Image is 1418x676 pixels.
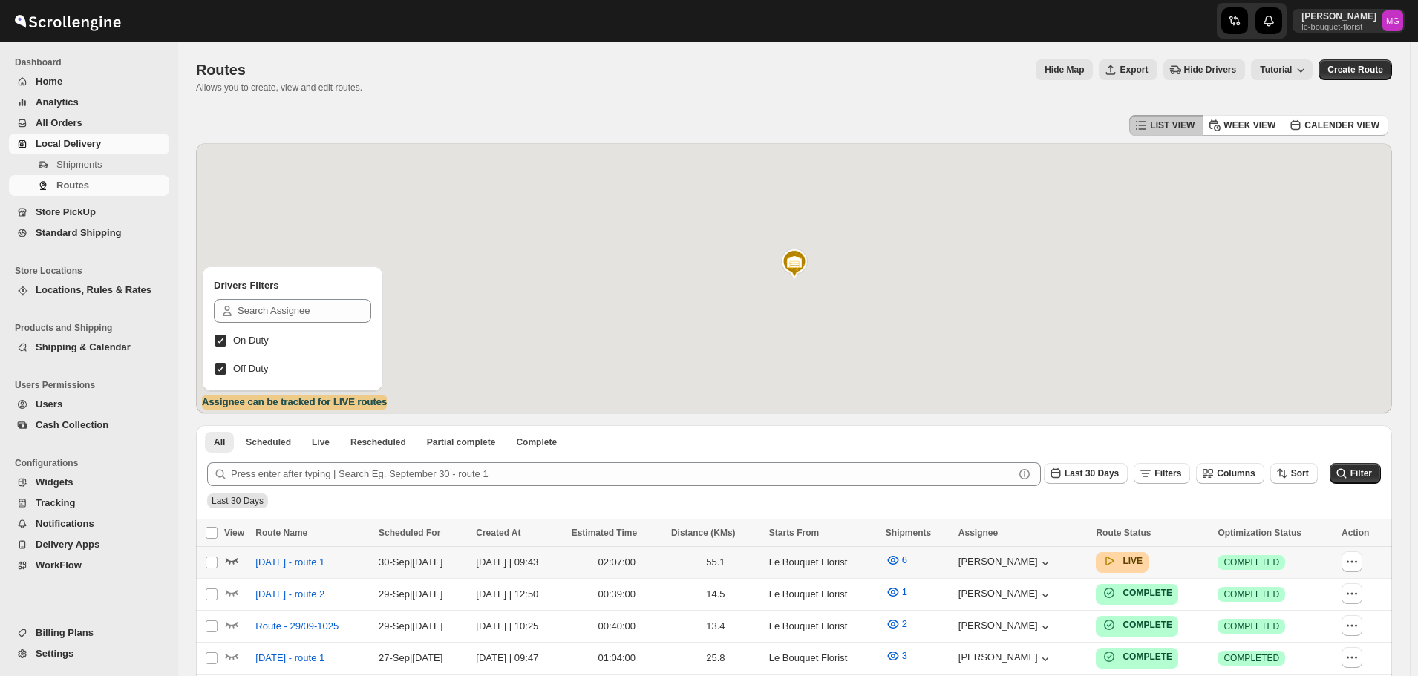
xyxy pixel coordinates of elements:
button: 3 [877,644,916,668]
span: Estimated Time [572,528,637,538]
span: COMPLETED [1223,652,1279,664]
button: Tutorial [1251,59,1313,80]
span: Complete [516,436,557,448]
button: LIVE [1102,554,1143,568]
button: Columns [1196,463,1264,484]
span: Store PickUp [36,206,96,217]
div: 13.4 [671,619,760,634]
span: COMPLETED [1223,557,1279,568]
span: COMPLETED [1223,588,1279,600]
span: 2 [902,618,907,629]
span: Melody Gluth [1382,10,1403,31]
text: MG [1386,16,1399,25]
span: Last 30 Days [1065,468,1119,479]
span: Shipments [56,159,102,170]
span: Local Delivery [36,138,101,149]
span: 29-Sep | [DATE] [379,588,442,600]
p: [PERSON_NAME] [1301,10,1376,22]
span: All Orders [36,117,82,128]
span: 1 [902,586,907,597]
span: Routes [196,62,246,78]
button: CALENDER VIEW [1284,115,1388,136]
span: Tracking [36,497,75,508]
span: Route Name [255,528,307,538]
button: Route - 29/09-1025 [246,614,347,638]
span: Route - 29/09-1025 [255,619,339,634]
span: Hide Map [1045,64,1084,76]
input: Search Assignee [238,299,371,323]
span: Columns [1217,468,1255,479]
button: [PERSON_NAME] [958,556,1053,571]
button: Export [1099,59,1157,80]
span: Partial complete [427,436,496,448]
div: 55.1 [671,555,760,570]
span: Home [36,76,62,87]
div: 25.8 [671,651,760,666]
button: Home [9,71,169,92]
b: COMPLETE [1123,620,1172,630]
span: Widgets [36,476,73,488]
button: Filter [1330,463,1381,484]
span: Optimization Status [1218,528,1301,538]
button: User menu [1293,9,1405,33]
span: CALENDER VIEW [1304,119,1379,131]
span: Export [1120,64,1148,76]
div: [PERSON_NAME] [958,588,1053,603]
label: Assignee can be tracked for LIVE routes [202,395,387,410]
button: LIST VIEW [1129,115,1203,136]
button: [PERSON_NAME] [958,620,1053,634]
span: Dashboard [15,56,171,68]
button: Settings [9,643,169,664]
button: Tracking [9,493,169,513]
span: Rescheduled [350,436,406,448]
button: Filters [1134,463,1190,484]
button: Users [9,394,169,415]
div: 00:39:00 [572,587,662,602]
button: Sort [1270,463,1318,484]
span: Shipping & Calendar [36,341,131,352]
button: [PERSON_NAME] [958,652,1053,666]
button: COMPLETE [1102,617,1172,632]
b: LIVE [1123,556,1143,566]
span: COMPLETED [1223,620,1279,632]
span: Billing Plans [36,627,94,638]
span: Settings [36,648,73,659]
p: Allows you to create, view and edit routes. [196,82,362,93]
button: Shipments [9,154,169,175]
div: Le Bouquet Florist [769,619,877,634]
span: WEEK VIEW [1223,119,1275,131]
span: Filter [1350,468,1372,479]
button: WEEK VIEW [1203,115,1284,136]
button: Map action label [1036,59,1093,80]
div: [DATE] | 09:47 [476,651,562,666]
button: 6 [877,548,916,572]
span: On Duty [233,335,269,346]
span: 29-Sep | [DATE] [379,620,442,631]
button: Routes [9,175,169,196]
div: Le Bouquet Florist [769,587,877,602]
span: Scheduled For [379,528,440,538]
button: COMPLETE [1102,649,1172,664]
button: Billing Plans [9,623,169,643]
span: Starts From [769,528,819,538]
button: [DATE] - route 2 [246,583,333,606]
div: 01:04:00 [572,651,662,666]
span: Users [36,398,62,410]
span: Delivery Apps [36,539,99,550]
button: All routes [205,432,234,453]
span: WorkFlow [36,559,82,571]
button: Cash Collection [9,415,169,436]
button: 1 [877,580,916,604]
button: WorkFlow [9,555,169,576]
span: Route Status [1096,528,1151,538]
b: COMPLETE [1123,652,1172,662]
span: Locations, Rules & Rates [36,284,151,295]
span: [DATE] - route 1 [255,651,324,666]
span: Distance (KMs) [671,528,736,538]
span: 6 [902,554,907,565]
div: Le Bouquet Florist [769,651,877,666]
span: Action [1342,528,1369,538]
span: Users Permissions [15,379,171,391]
